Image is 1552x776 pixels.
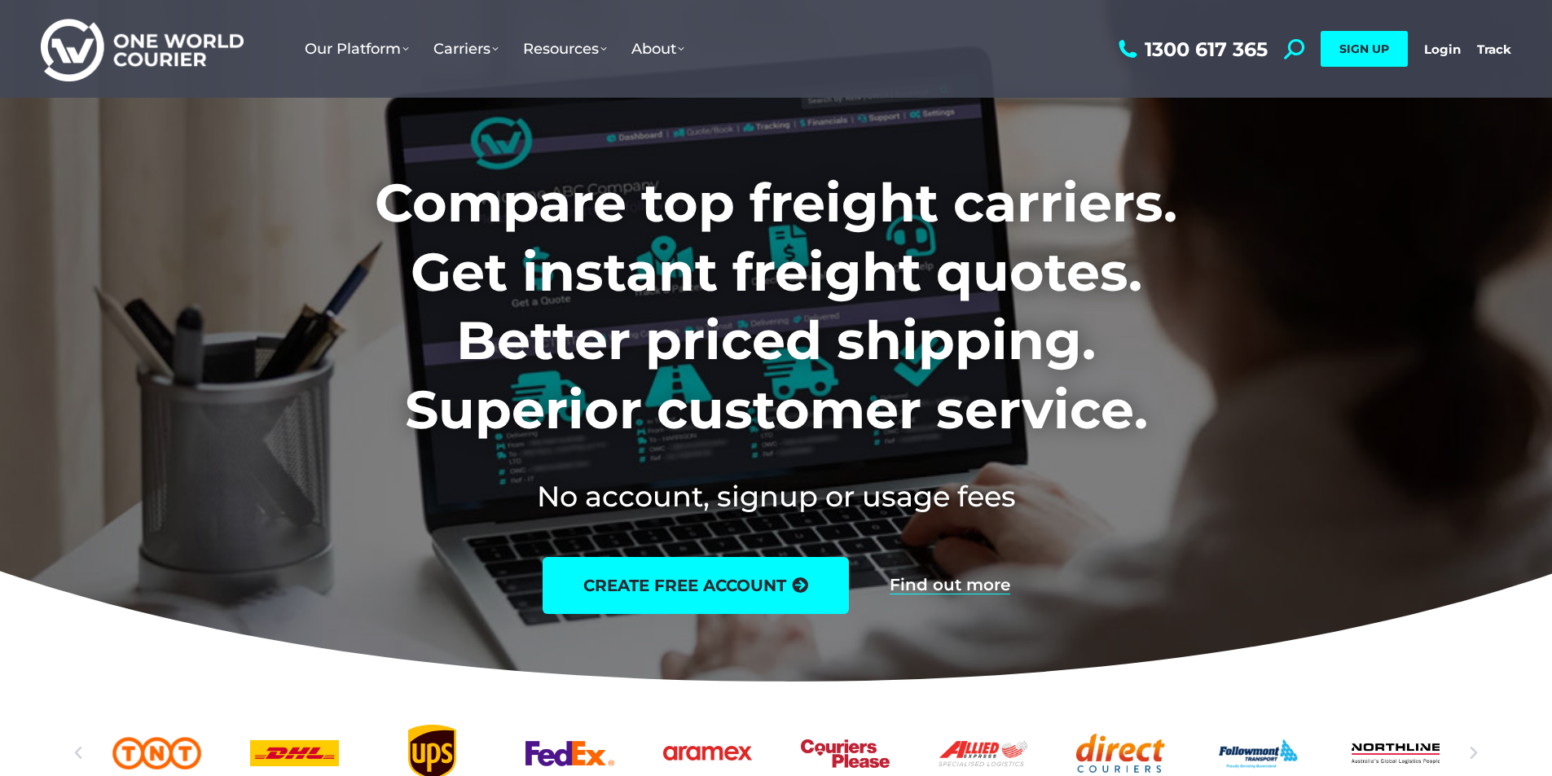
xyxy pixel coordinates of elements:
span: Resources [523,40,607,58]
a: create free account [543,557,849,614]
span: Carriers [433,40,499,58]
a: Find out more [890,577,1010,594]
a: Carriers [421,24,511,74]
a: Our Platform [292,24,421,74]
span: SIGN UP [1339,42,1389,56]
a: About [619,24,697,74]
a: Resources [511,24,619,74]
a: Track [1477,42,1511,57]
h1: Compare top freight carriers. Get instant freight quotes. Better priced shipping. Superior custom... [267,169,1285,444]
a: SIGN UP [1321,31,1408,67]
span: About [631,40,684,58]
img: One World Courier [41,16,244,82]
a: Login [1424,42,1461,57]
span: Our Platform [305,40,409,58]
h2: No account, signup or usage fees [267,476,1285,516]
a: 1300 617 365 [1115,39,1268,59]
